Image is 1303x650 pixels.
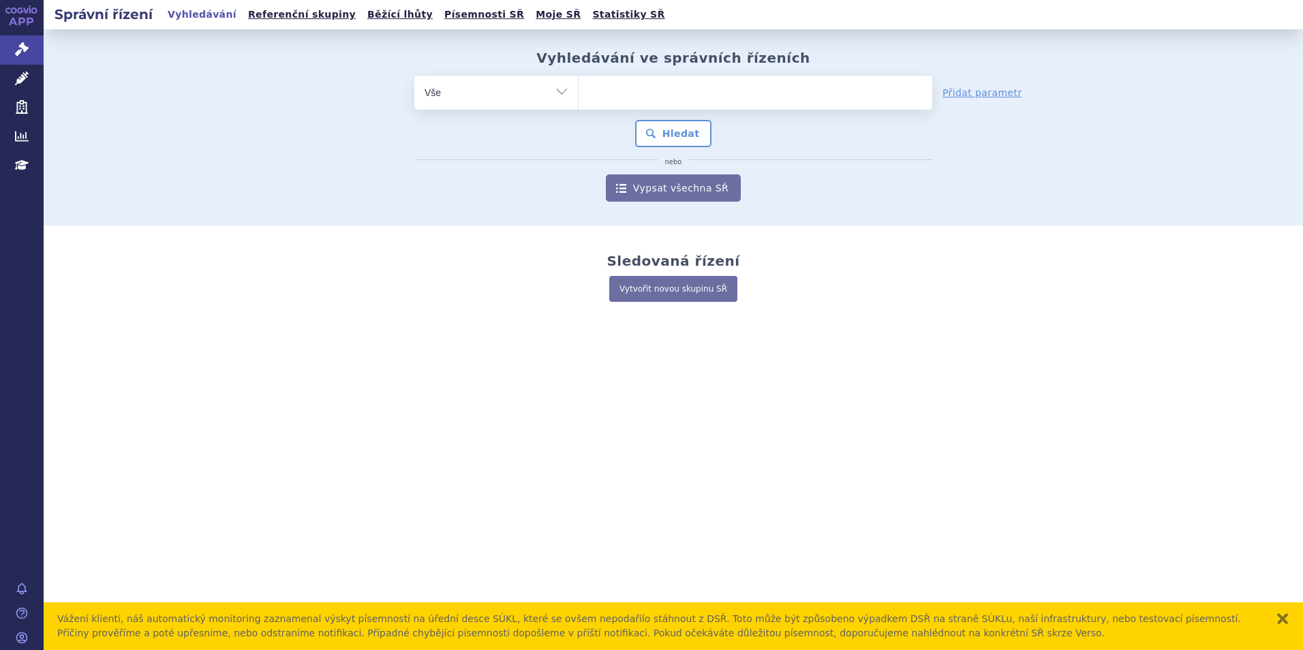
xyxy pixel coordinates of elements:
h2: Sledovaná řízení [607,253,739,269]
a: Přidat parametr [942,86,1022,99]
button: zavřít [1276,612,1289,625]
h2: Správní řízení [44,5,164,24]
i: nebo [658,158,689,166]
div: Vážení klienti, náš automatický monitoring zaznamenal výskyt písemností na úřední desce SÚKL, kte... [57,612,1262,640]
a: Vytvořit novou skupinu SŘ [609,276,737,302]
a: Písemnosti SŘ [440,5,528,24]
a: Moje SŘ [532,5,585,24]
a: Vypsat všechna SŘ [606,174,741,202]
a: Běžící lhůty [363,5,437,24]
a: Statistiky SŘ [588,5,669,24]
button: Hledat [635,120,712,147]
a: Vyhledávání [164,5,241,24]
h2: Vyhledávání ve správních řízeních [536,50,810,66]
a: Referenční skupiny [244,5,360,24]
